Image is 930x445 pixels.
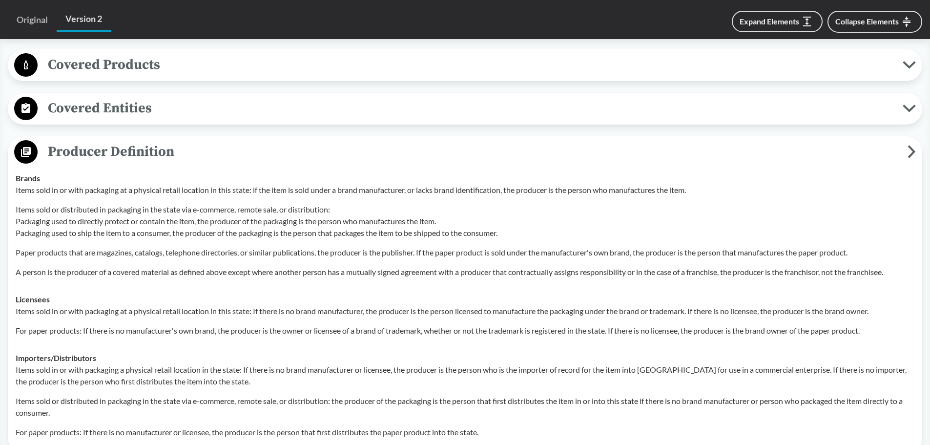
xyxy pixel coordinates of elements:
[11,140,919,165] button: Producer Definition
[11,96,919,121] button: Covered Entities
[16,204,914,239] p: Items sold or distributed in packaging in the state via e-commerce, remote sale, or distribution:...
[38,54,903,76] span: Covered Products
[16,426,914,438] p: For paper products: If there is no manufacturer or licensee, the producer is the person that firs...
[732,11,823,32] button: Expand Elements
[16,184,914,196] p: Items sold in or with packaging at a physical retail location in this state: if the item is sold ...
[16,266,914,278] p: A person is the producer of a covered material as defined above except where another person has a...
[827,11,922,33] button: Collapse Elements
[8,9,57,31] a: Original
[16,353,96,362] strong: Importers/​Distributors
[16,305,914,317] p: Items sold in or with packaging at a physical retail location in this state: If there is no brand...
[38,97,903,119] span: Covered Entities
[16,247,914,258] p: Paper products that are magazines, catalogs, telephone directories, or similar publications, the ...
[16,364,914,387] p: Items sold in or with packaging a physical retail location in the state: If there is no brand man...
[57,8,111,32] a: Version 2
[38,141,908,163] span: Producer Definition
[16,395,914,419] p: Items sold or distributed in packaging in the state via e-commerce, remote sale, or distribution:...
[16,325,914,337] p: For paper products: If there is no manufacturer's own brand, the producer is the owner or license...
[11,53,919,78] button: Covered Products
[16,173,40,183] strong: Brands
[16,295,50,304] strong: Licensees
